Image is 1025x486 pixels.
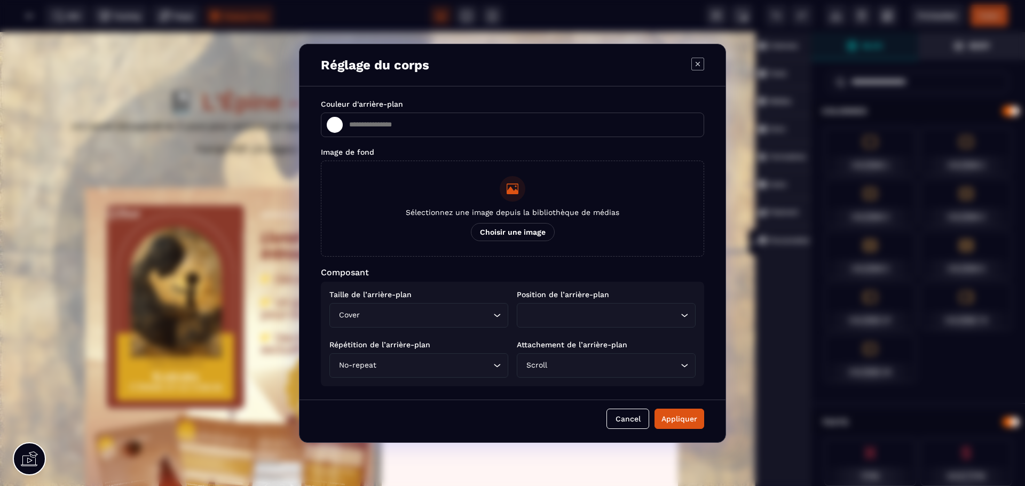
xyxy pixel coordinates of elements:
[392,192,667,215] div: ✅ Vous identifiez votre épine intérieure et le masque de survie qui vous épuise.
[392,227,667,250] div: ✅ Vous découvrez le message caché de votre Karaba intérieure.
[606,409,649,429] button: Cancel
[362,309,491,321] input: Search for option
[329,353,508,378] div: Search for option
[392,169,529,180] b: Ce que cela vous apporte :
[406,208,619,217] span: Sélectionnez une image depuis la bibliothèque de médias
[655,409,704,429] button: Appliquer
[329,303,508,328] div: Search for option
[321,148,374,156] p: Image de fond
[549,360,678,371] input: Search for option
[336,360,379,371] span: No-repeat
[392,365,667,388] div: ✅ Vous avancez à votre rythme, dans un cadre bienveillant et ritualisé.
[517,290,696,299] p: Position de l’arrière-plan
[517,353,696,378] div: Search for option
[321,267,704,277] p: Composant
[524,360,549,371] span: Scroll
[336,309,362,321] span: Cover
[471,223,555,241] span: Choisir une image
[517,340,696,349] p: Attachement de l’arrière-plan
[379,360,491,371] input: Search for option
[524,309,678,321] input: Search for option
[321,58,429,73] p: Réglage du corps
[321,100,403,108] p: Couleur d'arrière-plan
[392,330,667,353] div: ✅ Vous accédez à un espace [DEMOGRAPHIC_DATA], sans jugement, où vos émotions deviennent guides.
[392,261,667,284] div: ✅ Vous réveillez la voix de votre Kirikou : petite mais juste, source de vérité.
[69,86,686,126] text: Un carnet introspectif en 5 jours pour nommer ton épine, écouter ta Karaba intérieure, réveiller ...
[321,161,704,257] button: Sélectionnez une image depuis la bibliothèque de médiasChoisir une image
[517,303,696,328] div: Search for option
[661,413,697,424] div: Appliquer
[329,290,508,299] p: Taille de l’arrière-plan
[392,296,667,318] div: ✅ Vous transformez vos blessures en ressources vivantes plutôt qu’en poids à porter.
[329,340,508,349] p: Répétition de l’arrière-plan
